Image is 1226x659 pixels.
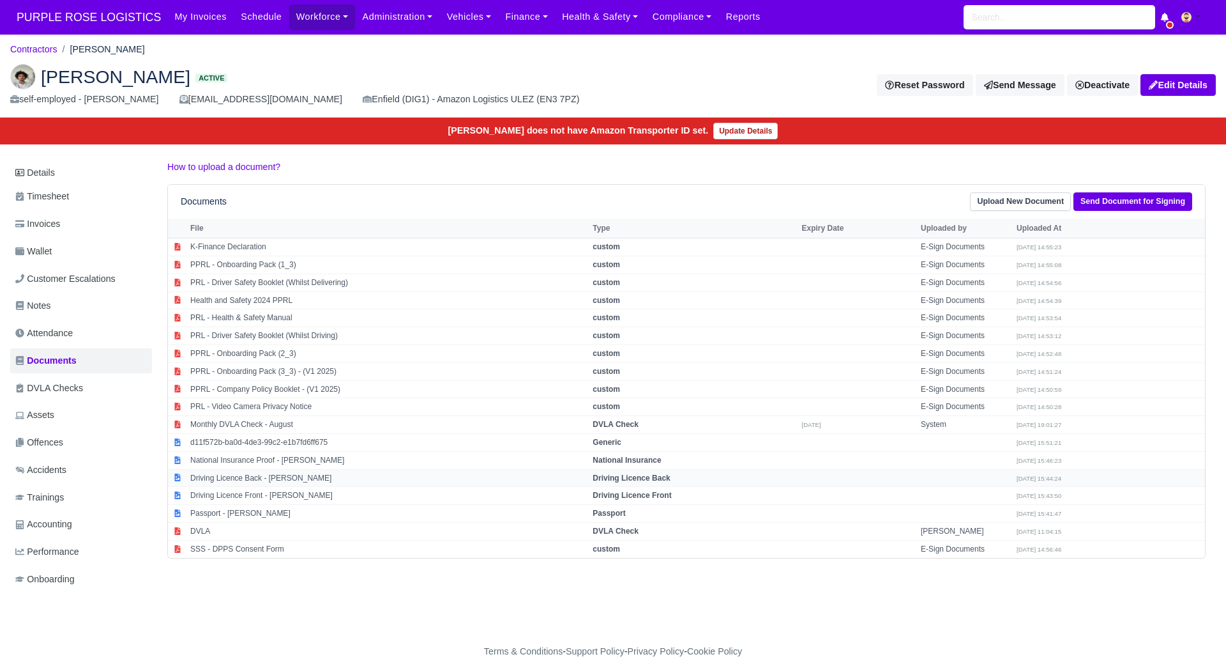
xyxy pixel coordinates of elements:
h6: Documents [181,196,227,207]
a: Timesheet [10,184,152,209]
small: [DATE] 15:44:24 [1017,475,1061,482]
a: Details [10,161,152,185]
td: E-Sign Documents [918,291,1013,309]
span: Accidents [15,463,66,477]
span: Assets [15,408,54,423]
td: PPRL - Onboarding Pack (3_3) - (V1 2025) [187,362,589,380]
a: Offences [10,430,152,455]
a: Support Policy [566,646,624,656]
span: Attendance [15,326,73,341]
strong: DVLA Check [593,420,639,429]
span: Offences [15,435,63,450]
strong: custom [593,545,620,554]
a: Finance [498,4,555,29]
a: PURPLE ROSE LOGISTICS [10,5,167,30]
td: Passport - [PERSON_NAME] [187,505,589,523]
td: System [918,416,1013,434]
a: Schedule [234,4,289,29]
a: Accounting [10,512,152,537]
div: self-employed - [PERSON_NAME] [10,92,159,107]
a: Attendance [10,321,152,346]
span: PURPLE ROSE LOGISTICS [10,4,167,30]
strong: Driving Licence Back [593,474,670,483]
strong: custom [593,349,620,358]
a: Vehicles [440,4,499,29]
td: d11f572b-ba0d-4de3-99c2-e1b7fd6ff675 [187,433,589,451]
small: [DATE] 14:55:23 [1017,244,1061,251]
span: DVLA Checks [15,381,83,396]
small: [DATE] 15:46:23 [1017,457,1061,464]
a: Customer Escalations [10,267,152,291]
strong: Driving Licence Front [593,491,671,500]
td: PPRL - Onboarding Pack (2_3) [187,345,589,362]
small: [DATE] [801,421,821,428]
th: Uploaded by [918,219,1013,238]
strong: custom [593,260,620,269]
th: Uploaded At [1013,219,1109,238]
a: Privacy Policy [628,646,685,656]
a: Update Details [713,123,778,139]
a: Terms & Conditions [484,646,563,656]
small: [DATE] 14:53:12 [1017,332,1061,339]
span: Accounting [15,517,72,532]
strong: DVLA Check [593,527,639,536]
a: Assets [10,403,152,428]
span: Performance [15,545,79,559]
small: [DATE] 14:54:56 [1017,279,1061,286]
a: Invoices [10,212,152,236]
a: Performance [10,539,152,564]
td: [PERSON_NAME] [918,522,1013,540]
div: [EMAIL_ADDRESS][DOMAIN_NAME] [179,92,342,107]
small: [DATE] 14:55:08 [1017,261,1061,268]
span: Customer Escalations [15,272,116,286]
td: SSS - DPPS Consent Form [187,540,589,557]
small: [DATE] 19:01:27 [1017,421,1061,428]
a: Workforce [289,4,356,29]
td: E-Sign Documents [918,345,1013,362]
strong: custom [593,385,620,394]
td: National Insurance Proof - [PERSON_NAME] [187,451,589,469]
small: [DATE] 15:43:50 [1017,492,1061,499]
td: PRL - Health & Safety Manual [187,309,589,327]
a: DVLA Checks [10,376,152,401]
td: Driving Licence Front - [PERSON_NAME] [187,487,589,505]
span: Notes [15,298,50,313]
strong: custom [593,313,620,322]
span: Wallet [15,244,52,259]
td: E-Sign Documents [918,362,1013,380]
td: E-Sign Documents [918,380,1013,398]
a: Trainings [10,485,152,510]
a: Cookie Policy [687,646,742,656]
th: Expiry Date [798,219,918,238]
th: Type [589,219,798,238]
small: [DATE] 14:53:54 [1017,314,1061,322]
strong: National Insurance [593,456,661,465]
td: PPRL - Onboarding Pack (1_3) [187,256,589,274]
small: [DATE] 14:50:59 [1017,386,1061,393]
a: Compliance [646,4,719,29]
small: [DATE] 14:51:24 [1017,368,1061,375]
a: My Invoices [167,4,234,29]
a: Onboarding [10,567,152,592]
td: E-Sign Documents [918,256,1013,274]
a: How to upload a document? [167,162,280,172]
a: Notes [10,293,152,318]
td: PRL - Driver Safety Booklet (Whilst Driving) [187,327,589,345]
a: Accidents [10,458,152,483]
a: Administration [355,4,439,29]
td: PPRL - Company Policy Booklet - (V1 2025) [187,380,589,398]
span: [PERSON_NAME] [41,68,190,86]
td: DVLA [187,522,589,540]
span: Onboarding [15,572,75,587]
span: Active [195,74,227,83]
strong: custom [593,367,620,376]
div: Enfield (DIG1) - Amazon Logistics ULEZ (EN3 7PZ) [363,92,579,107]
td: PRL - Driver Safety Booklet (Whilst Delivering) [187,274,589,291]
td: PRL - Video Camera Privacy Notice [187,398,589,416]
iframe: Chat Widget [996,511,1226,659]
a: Wallet [10,239,152,264]
div: Victor Caballero [1,54,1225,118]
a: Deactivate [1067,74,1138,96]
